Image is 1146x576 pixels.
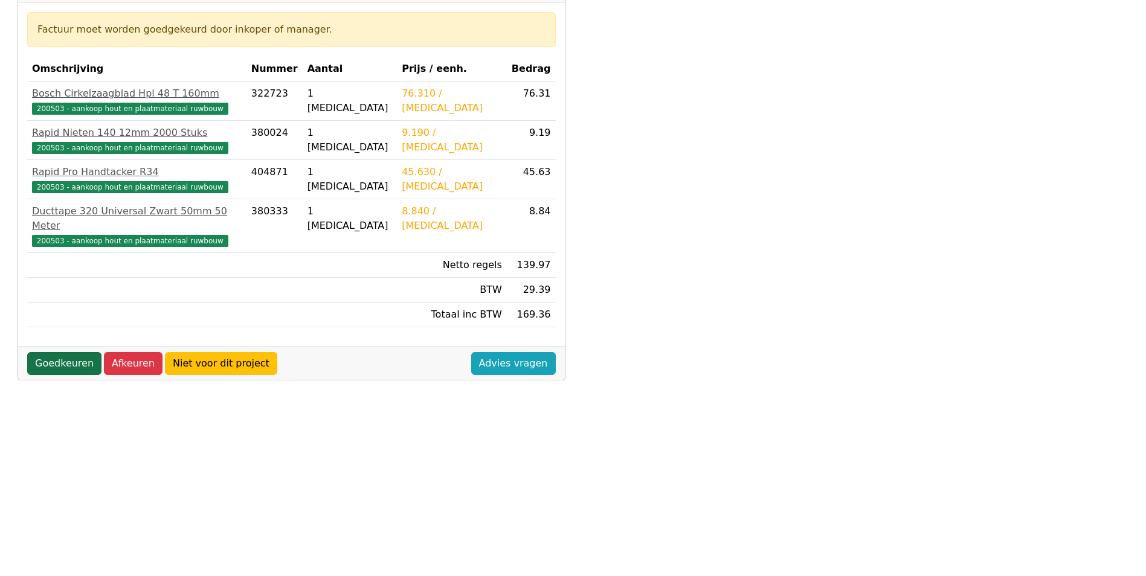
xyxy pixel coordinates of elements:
div: Rapid Nieten 140 12mm 2000 Stuks [32,126,242,140]
div: 1 [MEDICAL_DATA] [307,204,393,233]
td: Totaal inc BTW [397,302,507,327]
div: 1 [MEDICAL_DATA] [307,86,393,115]
th: Bedrag [507,57,556,82]
a: Rapid Nieten 140 12mm 2000 Stuks200503 - aankoop hout en plaatmateriaal ruwbouw [32,126,242,155]
td: 76.31 [507,82,556,121]
td: 29.39 [507,278,556,302]
a: Bosch Cirkelzaagblad Hpl 48 T 160mm200503 - aankoop hout en plaatmateriaal ruwbouw [32,86,242,115]
span: 200503 - aankoop hout en plaatmateriaal ruwbouw [32,181,228,193]
td: 45.63 [507,160,556,199]
a: Ducttape 320 Universal Zwart 50mm 50 Meter200503 - aankoop hout en plaatmateriaal ruwbouw [32,204,242,248]
th: Nummer [246,57,303,82]
td: 380024 [246,121,303,160]
div: 76.310 / [MEDICAL_DATA] [402,86,502,115]
span: 200503 - aankoop hout en plaatmateriaal ruwbouw [32,103,228,115]
td: 8.84 [507,199,556,253]
div: Factuur moet worden goedgekeurd door inkoper of manager. [37,22,546,37]
a: Afkeuren [104,352,163,375]
div: 9.190 / [MEDICAL_DATA] [402,126,502,155]
div: 8.840 / [MEDICAL_DATA] [402,204,502,233]
th: Omschrijving [27,57,246,82]
a: Niet voor dit project [165,352,277,375]
span: 200503 - aankoop hout en plaatmateriaal ruwbouw [32,235,228,247]
th: Aantal [303,57,398,82]
div: 1 [MEDICAL_DATA] [307,126,393,155]
td: 9.19 [507,121,556,160]
td: 139.97 [507,253,556,278]
td: 169.36 [507,302,556,327]
td: BTW [397,278,507,302]
a: Advies vragen [471,352,556,375]
div: 45.630 / [MEDICAL_DATA] [402,165,502,194]
td: 322723 [246,82,303,121]
th: Prijs / eenh. [397,57,507,82]
td: 380333 [246,199,303,253]
td: 404871 [246,160,303,199]
td: Netto regels [397,253,507,278]
a: Goedkeuren [27,352,101,375]
div: Bosch Cirkelzaagblad Hpl 48 T 160mm [32,86,242,101]
div: Ducttape 320 Universal Zwart 50mm 50 Meter [32,204,242,233]
a: Rapid Pro Handtacker R34200503 - aankoop hout en plaatmateriaal ruwbouw [32,165,242,194]
div: 1 [MEDICAL_DATA] [307,165,393,194]
div: Rapid Pro Handtacker R34 [32,165,242,179]
span: 200503 - aankoop hout en plaatmateriaal ruwbouw [32,142,228,154]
